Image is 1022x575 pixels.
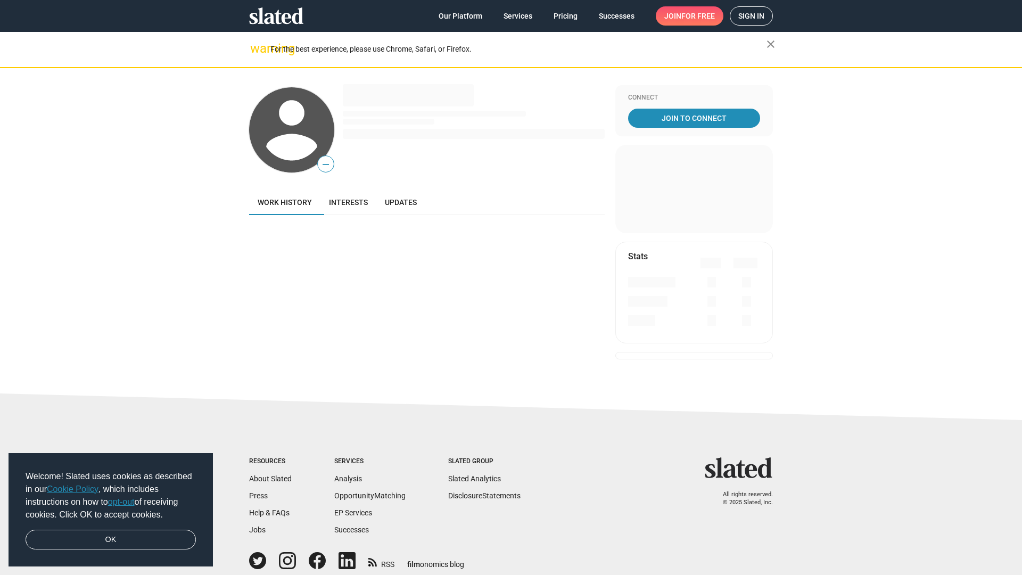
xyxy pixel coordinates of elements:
[448,457,521,466] div: Slated Group
[448,474,501,483] a: Slated Analytics
[249,190,320,215] a: Work history
[407,560,420,569] span: film
[545,6,586,26] a: Pricing
[628,251,648,262] mat-card-title: Stats
[9,453,213,567] div: cookieconsent
[249,508,290,517] a: Help & FAQs
[764,38,777,51] mat-icon: close
[590,6,643,26] a: Successes
[249,525,266,534] a: Jobs
[504,6,532,26] span: Services
[26,470,196,521] span: Welcome! Slated uses cookies as described in our , which includes instructions on how to of recei...
[656,6,723,26] a: Joinfor free
[495,6,541,26] a: Services
[664,6,715,26] span: Join
[249,491,268,500] a: Press
[439,6,482,26] span: Our Platform
[320,190,376,215] a: Interests
[329,198,368,207] span: Interests
[334,508,372,517] a: EP Services
[258,198,312,207] span: Work history
[376,190,425,215] a: Updates
[334,474,362,483] a: Analysis
[554,6,578,26] span: Pricing
[385,198,417,207] span: Updates
[730,6,773,26] a: Sign in
[712,491,773,506] p: All rights reserved. © 2025 Slated, Inc.
[738,7,764,25] span: Sign in
[249,457,292,466] div: Resources
[47,484,98,494] a: Cookie Policy
[318,158,334,171] span: —
[334,525,369,534] a: Successes
[334,491,406,500] a: OpportunityMatching
[334,457,406,466] div: Services
[630,109,758,128] span: Join To Connect
[628,94,760,102] div: Connect
[108,497,135,506] a: opt-out
[681,6,715,26] span: for free
[249,474,292,483] a: About Slated
[599,6,634,26] span: Successes
[368,553,394,570] a: RSS
[407,551,464,570] a: filmonomics blog
[430,6,491,26] a: Our Platform
[250,42,263,55] mat-icon: warning
[270,42,767,56] div: For the best experience, please use Chrome, Safari, or Firefox.
[628,109,760,128] a: Join To Connect
[448,491,521,500] a: DisclosureStatements
[26,530,196,550] a: dismiss cookie message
